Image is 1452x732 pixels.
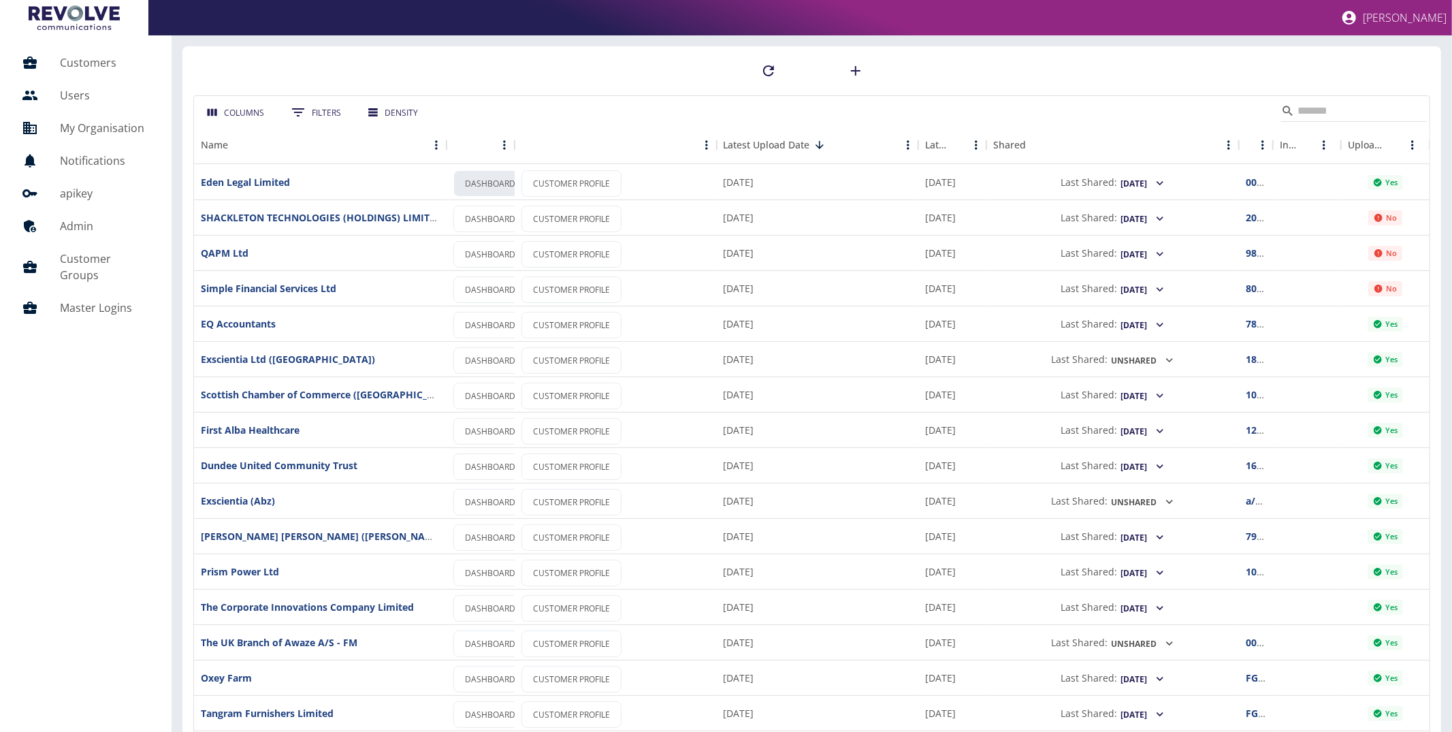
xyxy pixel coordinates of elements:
[966,135,986,155] button: Menu
[1281,100,1427,125] div: Search
[1246,565,1295,578] a: 108569751
[717,341,919,377] div: 14 Aug 2025
[201,707,334,720] a: Tangram Furnishers Limited
[194,126,447,164] div: Name
[724,138,810,152] div: Latest Upload Date
[521,418,622,445] a: CUSTOMER PROFILE
[1110,492,1174,513] button: Unshared
[993,696,1232,731] div: Last Shared:
[521,489,622,515] a: CUSTOMER PROFILE
[60,54,150,71] h5: Customers
[1368,210,1402,225] div: Not all required reports for this customer were uploaded for the latest usage month.
[1120,279,1165,300] button: [DATE]
[993,236,1232,270] div: Last Shared:
[201,282,336,295] a: Simple Financial Services Ltd
[11,144,161,177] a: Notifications
[201,317,276,330] a: EQ Accountants
[1246,388,1295,401] a: 107104950
[1246,211,1295,224] a: 206147776
[280,99,352,126] button: Show filters
[918,447,986,483] div: 07 Aug 2025
[1363,10,1447,25] p: [PERSON_NAME]
[1246,246,1289,259] a: 98878471
[1385,462,1398,470] p: Yes
[453,241,527,268] a: DASHBOARD
[1246,494,1295,507] a: a/c 287408
[453,701,527,728] a: DASHBOARD
[60,120,150,136] h5: My Organisation
[201,246,248,259] a: QAPM Ltd
[947,136,966,155] button: Sort
[521,347,622,374] a: CUSTOMER PROFILE
[1120,385,1165,407] button: [DATE]
[993,448,1232,483] div: Last Shared:
[717,554,919,589] div: 12 Aug 2025
[1386,285,1397,293] p: No
[11,291,161,324] a: Master Logins
[918,126,986,164] div: Latest Usage
[453,170,527,197] a: DASHBOARD
[918,270,986,306] div: 12 Aug 2025
[1385,568,1398,576] p: Yes
[521,136,541,155] button: Sort
[717,660,919,695] div: 11 Aug 2025
[201,388,459,401] a: Scottish Chamber of Commerce ([GEOGRAPHIC_DATA])
[60,87,150,104] h5: Users
[201,353,375,366] a: Exscientia Ltd ([GEOGRAPHIC_DATA])
[1348,138,1387,152] div: Upload Complete
[11,79,161,112] a: Users
[918,341,986,377] div: 06 Aug 2025
[11,177,161,210] a: apikey
[1299,136,1318,155] button: Sort
[1341,126,1430,164] div: Upload Complete
[918,589,986,624] div: 31 Jul 2025
[1246,176,1289,189] a: 00793298
[60,218,150,234] h5: Admin
[201,601,414,614] a: The Corporate Innovations Company Limited
[918,200,986,235] div: 10 Aug 2025
[521,206,622,232] a: CUSTOMER PROFILE
[1385,426,1398,434] p: Yes
[993,413,1232,447] div: Last Shared:
[717,624,919,660] div: 11 Aug 2025
[810,136,829,155] button: Sort
[1246,636,1289,649] a: 00795146
[1387,136,1406,155] button: Sort
[717,306,919,341] div: 14 Aug 2025
[993,483,1232,518] div: Last Shared:
[1120,421,1165,442] button: [DATE]
[993,377,1232,412] div: Last Shared:
[1246,282,1278,295] a: 807812
[993,138,1026,152] div: Shared
[1120,173,1165,194] button: [DATE]
[521,312,622,338] a: CUSTOMER PROFILE
[11,112,161,144] a: My Organisation
[918,377,986,412] div: 07 Aug 2025
[1026,136,1045,155] button: Sort
[993,625,1232,660] div: Last Shared:
[1402,135,1423,155] button: Menu
[1273,126,1341,164] div: Invalid Creds
[918,412,986,447] div: 07 Aug 2025
[717,589,919,624] div: 11 Aug 2025
[60,251,150,283] h5: Customer Groups
[11,210,161,242] a: Admin
[1385,710,1398,718] p: Yes
[521,631,622,657] a: CUSTOMER PROFILE
[918,660,986,695] div: 31 Jul 2025
[521,170,622,197] a: CUSTOMER PROFILE
[453,312,527,338] a: DASHBOARD
[1385,355,1398,364] p: Yes
[1280,138,1299,152] div: Invalid Creds
[357,100,429,125] button: Density
[918,518,986,554] div: 11 Aug 2025
[717,483,919,518] div: 12 Aug 2025
[1246,707,1291,720] a: FG707029
[993,590,1232,624] div: Last Shared:
[1385,603,1398,611] p: Yes
[696,135,717,155] button: Menu
[1314,135,1334,155] button: Menu
[494,135,515,155] button: Menu
[1336,4,1452,31] button: [PERSON_NAME]
[717,518,919,554] div: 12 Aug 2025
